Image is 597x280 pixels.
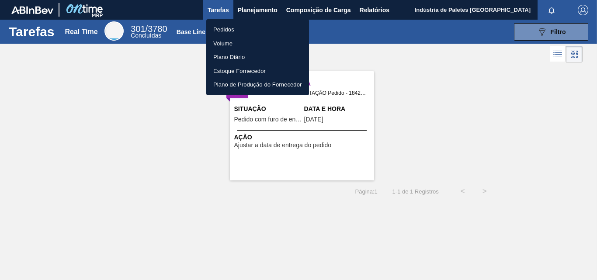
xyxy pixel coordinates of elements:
a: Plano Diário [206,50,309,64]
a: Volume [206,37,309,51]
a: Estoque Fornecedor [206,64,309,78]
a: Pedidos [206,23,309,37]
a: Plano de Produção do Fornecedor [206,78,309,92]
